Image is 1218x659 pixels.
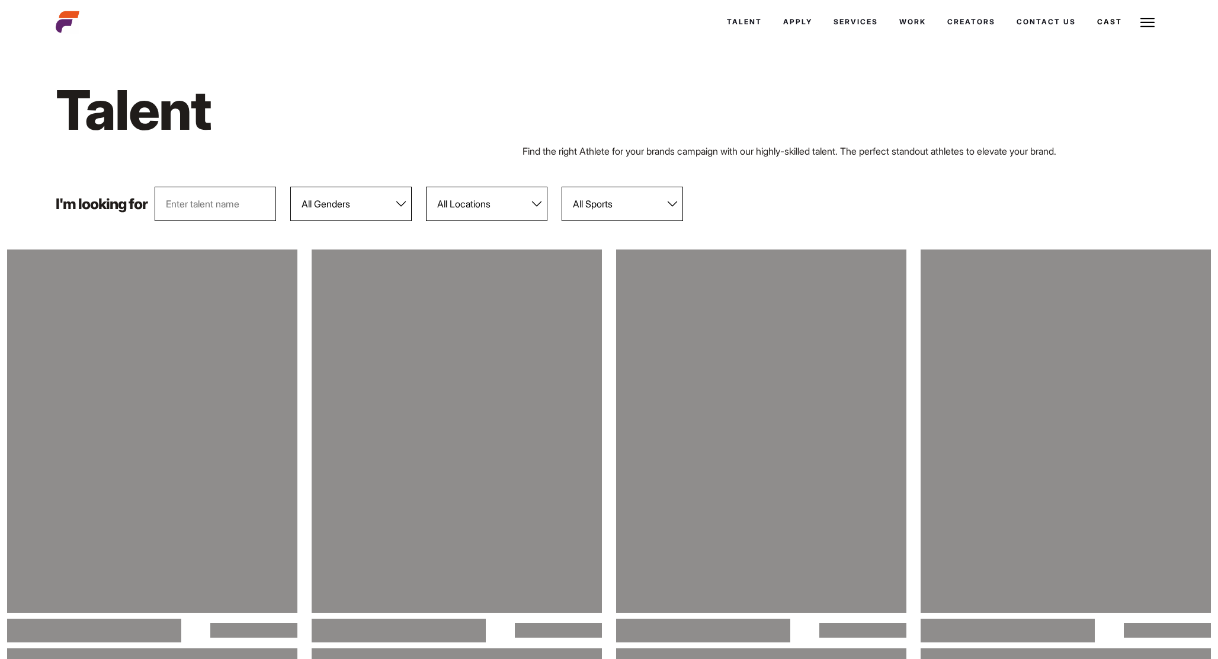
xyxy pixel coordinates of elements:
a: Work [889,6,937,38]
a: Contact Us [1006,6,1086,38]
p: Find the right Athlete for your brands campaign with our highly-skilled talent. The perfect stand... [523,144,1162,158]
h1: Talent [56,76,695,144]
a: Apply [773,6,823,38]
a: Talent [716,6,773,38]
img: Burger icon [1140,15,1155,30]
p: I'm looking for [56,197,148,212]
img: cropped-aefm-brand-fav-22-square.png [56,10,79,34]
a: Creators [937,6,1006,38]
input: Enter talent name [155,187,276,221]
a: Services [823,6,889,38]
a: Cast [1086,6,1133,38]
